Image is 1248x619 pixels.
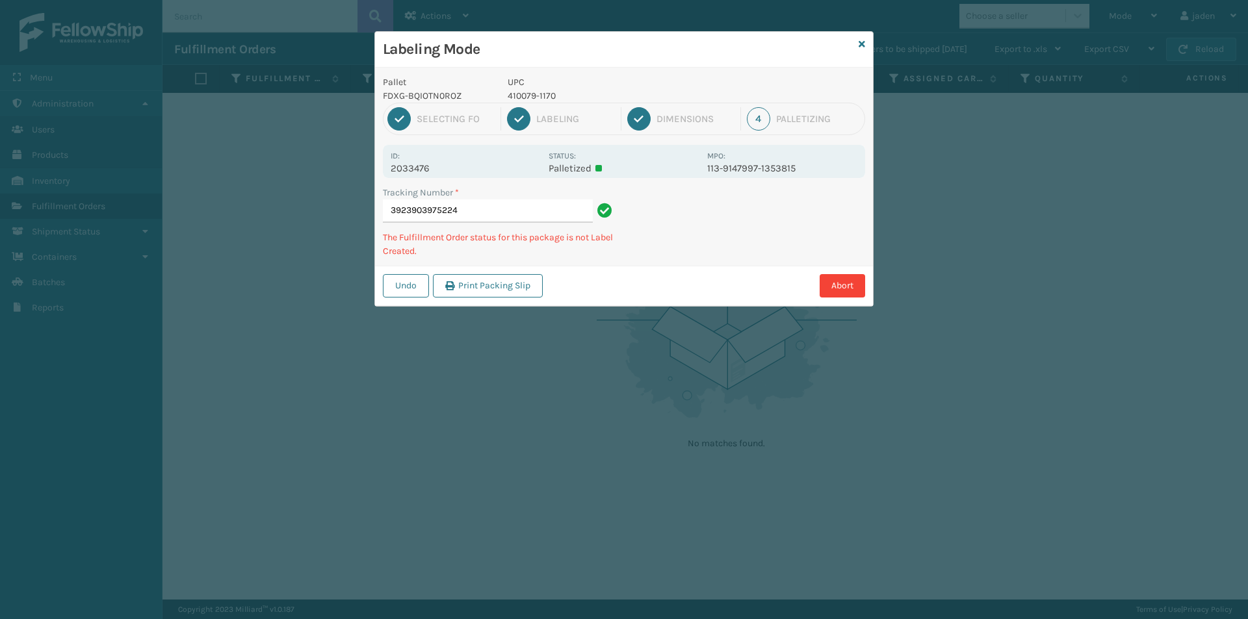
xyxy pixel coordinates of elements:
[508,89,699,103] p: 410079-1170
[820,274,865,297] button: Abort
[627,107,651,131] div: 3
[383,75,492,89] p: Pallet
[776,113,861,125] div: Palletizing
[656,113,734,125] div: Dimensions
[417,113,495,125] div: Selecting FO
[433,274,543,297] button: Print Packing Slip
[383,274,429,297] button: Undo
[387,107,411,131] div: 1
[383,186,459,199] label: Tracking Number
[383,231,616,258] p: The Fulfillment Order status for this package is not Label Created.
[507,107,530,131] div: 2
[707,151,725,160] label: MPO:
[747,107,770,131] div: 4
[536,113,614,125] div: Labeling
[508,75,699,89] p: UPC
[707,162,857,174] p: 113-9147997-1353815
[391,162,541,174] p: 2033476
[383,40,853,59] h3: Labeling Mode
[549,151,576,160] label: Status:
[391,151,400,160] label: Id:
[549,162,699,174] p: Palletized
[383,89,492,103] p: FDXG-BQIOTN0ROZ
